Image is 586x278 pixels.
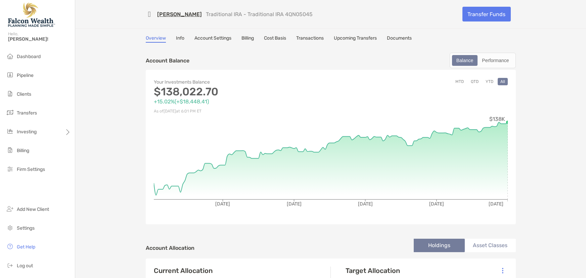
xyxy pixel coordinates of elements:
[241,35,254,43] a: Billing
[478,56,512,65] div: Performance
[465,239,516,252] li: Asset Classes
[17,129,37,135] span: Investing
[154,97,331,106] p: +15.02% ( +$18,448.41 )
[429,201,444,207] tspan: [DATE]
[6,108,14,117] img: transfers icon
[8,3,55,27] img: Falcon Wealth Planning Logo
[6,224,14,232] img: settings icon
[387,35,412,43] a: Documents
[6,242,14,250] img: get-help icon
[6,205,14,213] img: add_new_client icon
[502,268,503,274] img: Icon List Menu
[6,146,14,154] img: billing icon
[154,107,331,115] p: As of [DATE] at 6:01 PM ET
[146,245,194,251] h4: Account Allocation
[450,53,516,68] div: segmented control
[17,148,29,153] span: Billing
[215,201,230,207] tspan: [DATE]
[161,11,206,17] a: [PERSON_NAME]
[146,56,189,65] p: Account Balance
[296,35,324,43] a: Transactions
[334,35,377,43] a: Upcoming Transfers
[17,167,45,172] span: Firm Settings
[210,11,317,17] p: Traditional IRA - Traditional IRA 4QN05045
[17,73,34,78] span: Pipeline
[468,78,481,85] button: QTD
[6,52,14,60] img: dashboard icon
[194,35,231,43] a: Account Settings
[6,261,14,269] img: logout icon
[286,201,301,207] tspan: [DATE]
[146,35,166,43] a: Overview
[154,88,331,96] p: $138,022.70
[489,116,505,122] tspan: $138K
[358,201,372,207] tspan: [DATE]
[176,35,184,43] a: Info
[17,110,37,116] span: Transfers
[498,78,508,85] button: All
[6,127,14,135] img: investing icon
[346,267,400,275] h4: Target Allocation
[483,78,496,85] button: YTD
[17,225,35,231] span: Settings
[453,56,477,65] div: Balance
[154,267,213,275] h4: Current Allocation
[8,36,71,42] span: [PERSON_NAME]!
[489,201,503,207] tspan: [DATE]
[17,244,35,250] span: Get Help
[264,35,286,43] a: Cost Basis
[453,78,466,85] button: MTD
[6,165,14,173] img: firm-settings icon
[17,91,31,97] span: Clients
[6,90,14,98] img: clients icon
[17,206,49,212] span: Add New Client
[154,78,331,86] p: Your Investments Balance
[414,239,465,252] li: Holdings
[17,263,33,269] span: Log out
[462,7,511,21] a: Transfer Funds
[6,71,14,79] img: pipeline icon
[17,54,41,59] span: Dashboard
